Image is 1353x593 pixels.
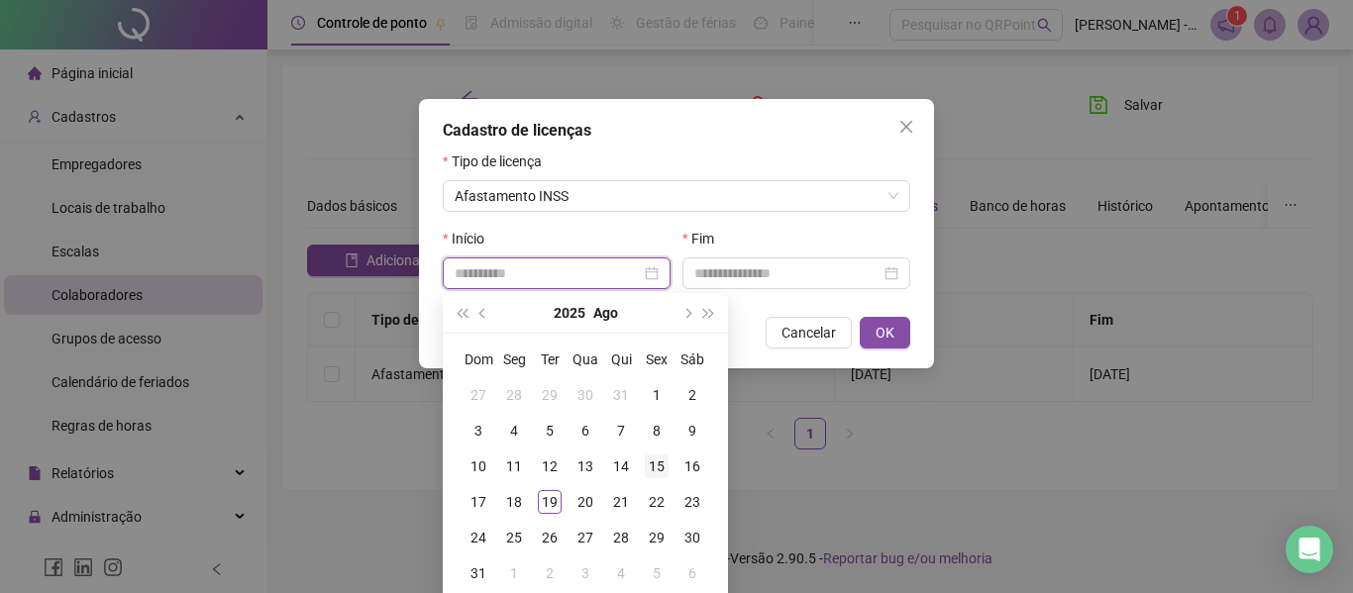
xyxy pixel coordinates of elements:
[502,526,526,549] div: 25
[573,526,597,549] div: 27
[645,419,669,443] div: 8
[890,111,922,143] button: Close
[680,454,704,478] div: 16
[496,342,532,377] th: Seg
[568,377,603,413] td: 2025-07-30
[609,419,633,443] div: 7
[680,490,704,514] div: 23
[675,555,710,591] td: 2025-09-06
[639,448,675,484] td: 2025-08-15
[675,520,710,555] td: 2025-08-30
[461,448,496,484] td: 2025-08-10
[573,419,597,443] div: 6
[766,317,852,348] button: Cancelar
[532,520,568,555] td: 2025-08-26
[609,490,633,514] div: 21
[603,377,639,413] td: 2025-07-31
[639,555,675,591] td: 2025-09-05
[676,293,697,333] button: next-year
[554,293,585,333] button: year panel
[467,383,490,407] div: 27
[609,383,633,407] div: 31
[609,561,633,585] div: 4
[443,228,497,249] label: Início
[675,342,710,377] th: Sáb
[532,484,568,520] td: 2025-08-19
[467,561,490,585] div: 31
[675,377,710,413] td: 2025-08-02
[568,342,603,377] th: Qua
[568,448,603,484] td: 2025-08-13
[472,293,494,333] button: prev-year
[443,119,910,143] div: Cadastro de licenças
[1286,526,1333,573] div: Open Intercom Messenger
[502,383,526,407] div: 28
[698,293,720,333] button: super-next-year
[645,526,669,549] div: 29
[455,181,898,211] span: Afastamento INSS
[532,555,568,591] td: 2025-09-02
[645,383,669,407] div: 1
[680,383,704,407] div: 2
[645,490,669,514] div: 22
[680,419,704,443] div: 9
[876,322,894,344] span: OK
[645,561,669,585] div: 5
[461,555,496,591] td: 2025-08-31
[573,561,597,585] div: 3
[443,150,555,172] label: Tipo de licença
[603,413,639,448] td: 2025-08-07
[568,520,603,555] td: 2025-08-27
[461,520,496,555] td: 2025-08-24
[496,484,532,520] td: 2025-08-18
[496,413,532,448] td: 2025-08-04
[573,490,597,514] div: 20
[639,484,675,520] td: 2025-08-22
[461,342,496,377] th: Dom
[639,377,675,413] td: 2025-08-01
[645,454,669,478] div: 15
[538,526,562,549] div: 26
[680,561,704,585] div: 6
[860,317,910,348] button: OK
[568,413,603,448] td: 2025-08-06
[603,520,639,555] td: 2025-08-28
[467,454,490,478] div: 10
[467,526,490,549] div: 24
[502,561,526,585] div: 1
[675,484,710,520] td: 2025-08-23
[538,561,562,585] div: 2
[451,293,472,333] button: super-prev-year
[532,413,568,448] td: 2025-08-05
[603,555,639,591] td: 2025-09-04
[538,383,562,407] div: 29
[461,484,496,520] td: 2025-08-17
[538,490,562,514] div: 19
[603,448,639,484] td: 2025-08-14
[538,419,562,443] div: 5
[603,484,639,520] td: 2025-08-21
[502,490,526,514] div: 18
[538,454,562,478] div: 12
[496,377,532,413] td: 2025-07-28
[675,413,710,448] td: 2025-08-09
[682,228,727,249] label: Fim
[496,520,532,555] td: 2025-08-25
[781,322,836,344] span: Cancelar
[532,377,568,413] td: 2025-07-29
[603,342,639,377] th: Qui
[675,448,710,484] td: 2025-08-16
[461,377,496,413] td: 2025-07-27
[568,555,603,591] td: 2025-09-03
[461,413,496,448] td: 2025-08-03
[467,490,490,514] div: 17
[496,555,532,591] td: 2025-09-01
[609,526,633,549] div: 28
[532,448,568,484] td: 2025-08-12
[609,454,633,478] div: 14
[532,342,568,377] th: Ter
[502,419,526,443] div: 4
[639,520,675,555] td: 2025-08-29
[467,419,490,443] div: 3
[639,342,675,377] th: Sex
